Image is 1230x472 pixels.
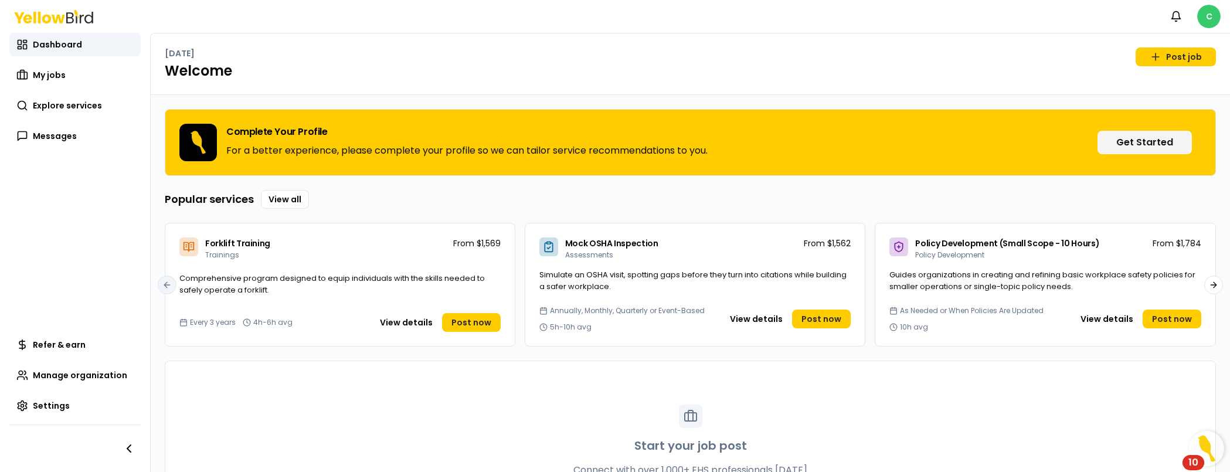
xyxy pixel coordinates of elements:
span: My jobs [33,69,66,81]
span: Trainings [205,250,239,260]
span: Explore services [33,100,102,111]
p: For a better experience, please complete your profile so we can tailor service recommendations to... [226,144,708,158]
button: View details [723,310,790,328]
span: Settings [33,400,70,412]
a: Post now [792,310,851,328]
span: 10h avg [900,322,928,332]
p: From $1,562 [804,237,851,249]
button: View details [1073,310,1140,328]
a: Post job [1136,47,1216,66]
h3: Complete Your Profile [226,127,708,137]
span: Mock OSHA Inspection [565,237,658,249]
div: Complete Your ProfileFor a better experience, please complete your profile so we can tailor servi... [165,109,1216,176]
button: View details [373,313,440,332]
span: C [1197,5,1221,28]
h1: Welcome [165,62,1216,80]
span: Annually, Monthly, Quarterly or Event-Based [550,306,705,315]
p: From $1,569 [453,237,501,249]
span: Post now [1152,313,1192,325]
a: Explore services [9,94,141,117]
span: Refer & earn [33,339,86,351]
span: Every 3 years [190,318,236,327]
a: My jobs [9,63,141,87]
span: Simulate an OSHA visit, spotting gaps before they turn into citations while building a safer work... [539,269,847,292]
span: Dashboard [33,39,82,50]
span: Forklift Training [205,237,270,249]
span: Policy Development [915,250,984,260]
span: 5h-10h avg [550,322,592,332]
a: Messages [9,124,141,148]
span: Policy Development (Small Scope - 10 Hours) [915,237,1099,249]
span: 4h-6h avg [253,318,293,327]
span: Messages [33,130,77,142]
span: Manage organization [33,369,127,381]
a: Manage organization [9,364,141,387]
p: [DATE] [165,47,195,59]
a: Refer & earn [9,333,141,356]
a: Dashboard [9,33,141,56]
button: Get Started [1098,131,1192,154]
a: Post now [442,313,501,332]
a: Post now [1143,310,1201,328]
span: Guides organizations in creating and refining basic workplace safety policies for smaller operati... [889,269,1195,292]
span: As Needed or When Policies Are Updated [900,306,1044,315]
h3: Popular services [165,191,254,208]
span: Post now [801,313,841,325]
a: Settings [9,394,141,417]
h3: Start your job post [634,437,747,454]
span: Assessments [565,250,613,260]
p: From $1,784 [1153,237,1201,249]
a: View all [261,190,309,209]
button: Open Resource Center, 10 new notifications [1189,431,1224,466]
span: Comprehensive program designed to equip individuals with the skills needed to safely operate a fo... [179,273,485,296]
span: Post now [451,317,491,328]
